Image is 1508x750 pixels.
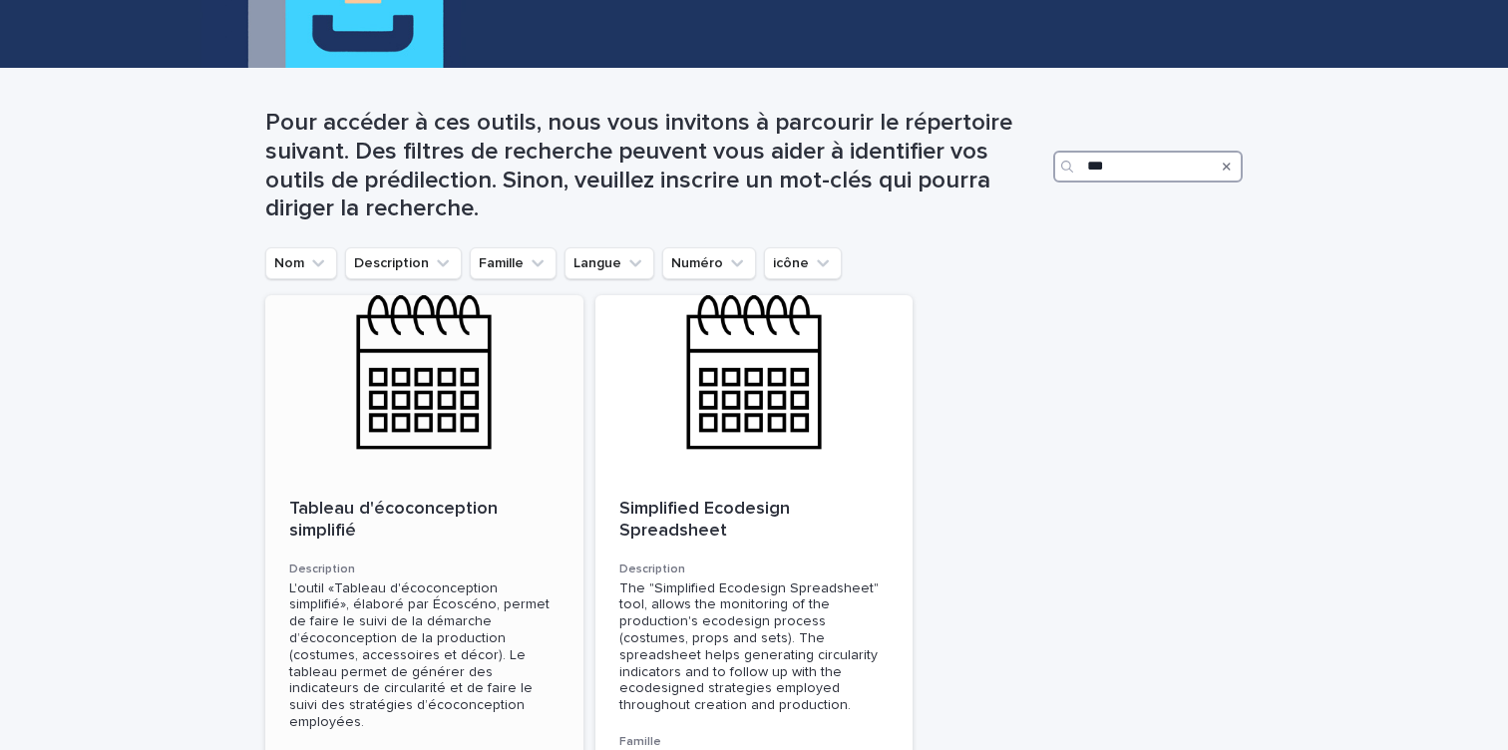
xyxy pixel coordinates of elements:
button: icône [764,247,842,279]
h3: Description [289,562,560,577]
h1: Pour accéder à ces outils, nous vous invitons à parcourir le répertoire suivant. Des filtres de r... [265,109,1045,223]
h3: Famille [619,734,890,750]
input: Search [1053,151,1243,183]
p: Tableau d'écoconception simplifié [289,499,560,542]
button: Langue [565,247,654,279]
button: Description [345,247,462,279]
p: Simplified Ecodesign Spreadsheet [619,499,890,542]
h3: Description [619,562,890,577]
button: Famille [470,247,557,279]
button: Numéro [662,247,756,279]
div: L'outil «Tableau d'écoconception simplifié», élaboré par Écoscéno, permet de faire le suivi de la... [289,580,560,731]
button: Nom [265,247,337,279]
div: The "Simplified Ecodesign Spreadsheet" tool, allows the monitoring of the production's ecodesign ... [619,580,890,714]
